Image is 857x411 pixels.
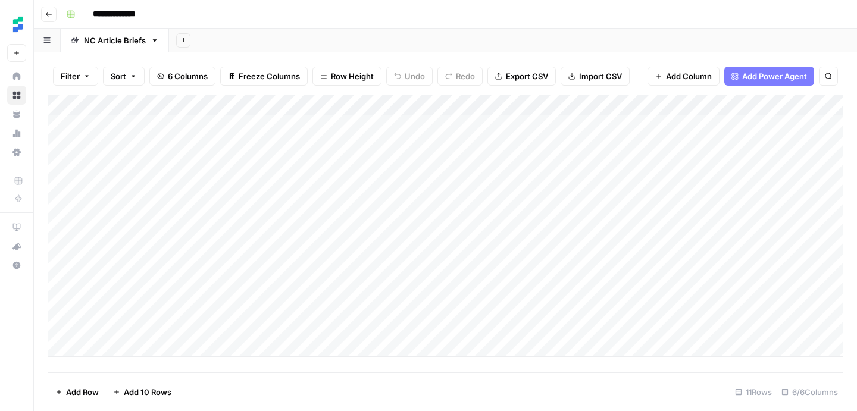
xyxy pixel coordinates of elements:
[111,70,126,82] span: Sort
[149,67,215,86] button: 6 Columns
[7,10,26,39] button: Workspace: Ten Speed
[8,237,26,255] div: What's new?
[7,124,26,143] a: Usage
[7,256,26,275] button: Help + Support
[7,67,26,86] a: Home
[124,386,171,398] span: Add 10 Rows
[724,67,814,86] button: Add Power Agent
[103,67,145,86] button: Sort
[437,67,483,86] button: Redo
[168,70,208,82] span: 6 Columns
[579,70,622,82] span: Import CSV
[487,67,556,86] button: Export CSV
[730,382,777,401] div: 11 Rows
[220,67,308,86] button: Freeze Columns
[312,67,381,86] button: Row Height
[48,382,106,401] button: Add Row
[777,382,843,401] div: 6/6 Columns
[106,382,179,401] button: Add 10 Rows
[66,386,99,398] span: Add Row
[742,70,807,82] span: Add Power Agent
[7,143,26,162] a: Settings
[53,67,98,86] button: Filter
[84,34,146,46] div: NC Article Briefs
[239,70,300,82] span: Freeze Columns
[7,14,29,35] img: Ten Speed Logo
[7,218,26,237] a: AirOps Academy
[666,70,712,82] span: Add Column
[331,70,374,82] span: Row Height
[561,67,630,86] button: Import CSV
[7,105,26,124] a: Your Data
[7,86,26,105] a: Browse
[61,29,169,52] a: NC Article Briefs
[61,70,80,82] span: Filter
[506,70,548,82] span: Export CSV
[648,67,720,86] button: Add Column
[456,70,475,82] span: Redo
[405,70,425,82] span: Undo
[7,237,26,256] button: What's new?
[386,67,433,86] button: Undo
